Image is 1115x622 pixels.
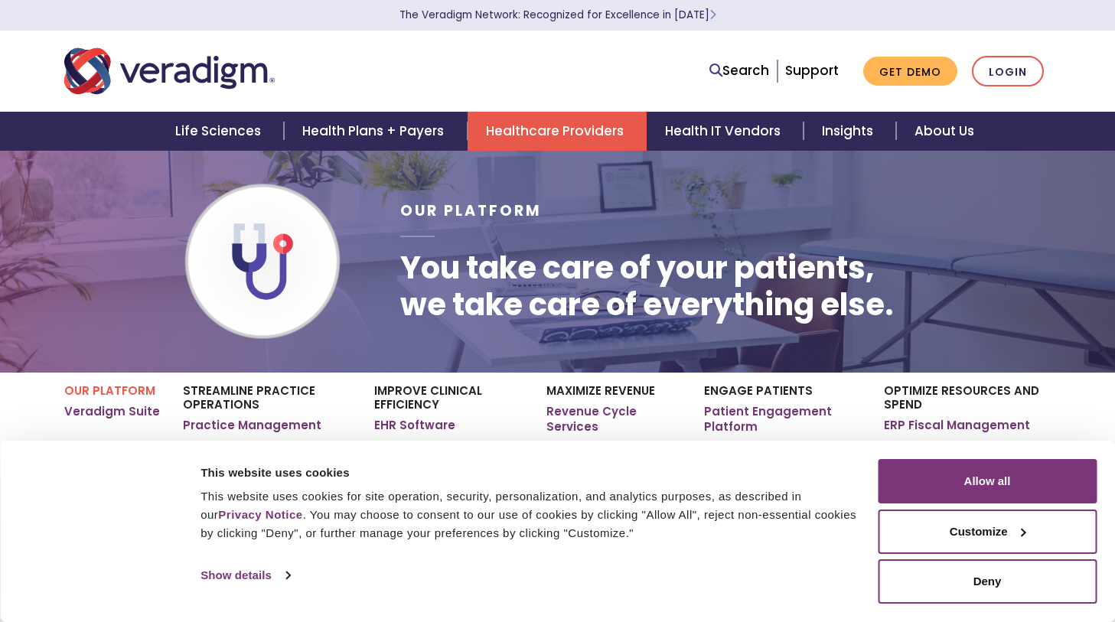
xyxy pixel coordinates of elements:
a: Support [785,61,839,80]
span: Our Platform [400,200,542,221]
div: This website uses cookies for site operation, security, personalization, and analytics purposes, ... [201,487,860,542]
a: The Veradigm Network: Recognized for Excellence in [DATE]Learn More [399,8,716,22]
button: Allow all [878,459,1097,503]
h1: You take care of your patients, we take care of everything else. [400,249,894,323]
a: Privacy Notice [218,508,302,521]
a: ePrescribe [374,439,440,454]
span: Learn More [709,8,716,22]
a: Practice Management [183,418,321,433]
a: Revenue Cycle Services [546,404,680,434]
a: Health Plans + Payers [284,112,467,151]
a: Login [972,56,1044,87]
a: Get Demo [863,57,957,86]
div: This website uses cookies [201,464,860,482]
a: Insights [804,112,896,151]
a: Life Sciences [157,112,284,151]
a: Patient Engagement Platform [704,404,861,434]
a: ERP Fiscal Management [884,418,1030,433]
a: EHR Software [374,418,455,433]
a: Healthcare Providers [468,112,647,151]
img: Veradigm logo [64,46,275,96]
a: Show details [201,564,289,587]
button: Customize [878,510,1097,554]
a: ERP Point of Use [884,439,980,454]
a: AI Patient Scheduling [183,439,315,454]
a: Search [709,60,769,81]
a: About Us [896,112,993,151]
a: Veradigm Suite [64,404,160,419]
a: Health IT Vendors [647,112,804,151]
button: Deny [878,559,1097,604]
